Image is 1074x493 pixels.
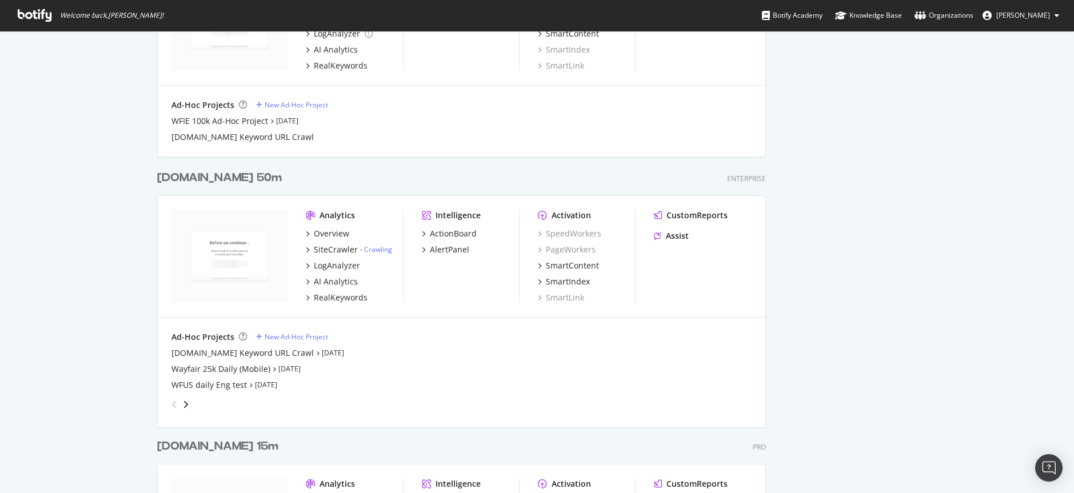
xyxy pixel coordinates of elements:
div: LogAnalyzer [314,260,360,271]
div: Ad-Hoc Projects [171,99,234,111]
a: [DOMAIN_NAME] Keyword URL Crawl [171,131,314,143]
div: RealKeywords [314,292,368,303]
div: ActionBoard [430,228,477,239]
a: [DATE] [276,116,298,126]
a: [DOMAIN_NAME] Keyword URL Crawl [171,347,314,359]
div: Intelligence [436,478,481,490]
a: SpeedWorkers [538,228,601,239]
a: CustomReports [654,210,728,221]
a: WFUS daily Eng test [171,379,247,391]
span: Welcome back, [PERSON_NAME] ! [60,11,163,20]
div: RealKeywords [314,60,368,71]
a: CustomReports [654,478,728,490]
a: Overview [306,228,349,239]
div: Activation [552,210,591,221]
div: SmartContent [546,28,599,39]
div: AI Analytics [314,44,358,55]
a: SmartContent [538,260,599,271]
div: Open Intercom Messenger [1035,454,1063,482]
div: Botify Academy [762,10,823,21]
a: Assist [654,230,689,242]
a: New Ad-Hoc Project [256,332,328,342]
div: Assist [666,230,689,242]
div: CustomReports [666,478,728,490]
div: AlertPanel [430,244,469,255]
div: SmartContent [546,260,599,271]
a: LogAnalyzer [306,28,373,39]
div: [DOMAIN_NAME] 15m [157,438,278,455]
a: SiteCrawler- Crawling [306,244,392,255]
div: Analytics [320,210,355,221]
a: Crawling [364,245,392,254]
a: SmartIndex [538,276,590,287]
div: LogAnalyzer [314,28,360,39]
div: [DOMAIN_NAME] 50m [157,170,282,186]
div: SmartIndex [546,276,590,287]
a: ActionBoard [422,228,477,239]
div: SiteCrawler [314,244,358,255]
div: - [360,245,392,254]
div: Intelligence [436,210,481,221]
button: [PERSON_NAME] [973,6,1068,25]
a: [DOMAIN_NAME] 50m [157,170,286,186]
a: PageWorkers [538,244,596,255]
div: AI Analytics [314,276,358,287]
div: CustomReports [666,210,728,221]
a: [DATE] [278,364,301,374]
div: Organizations [915,10,973,21]
img: www.wayfair.com [171,210,288,302]
a: [DOMAIN_NAME] 15m [157,438,283,455]
a: [DATE] [255,380,277,390]
div: angle-right [182,399,190,410]
a: SmartIndex [538,44,590,55]
div: Knowledge Base [835,10,902,21]
a: New Ad-Hoc Project [256,100,328,110]
div: Activation [552,478,591,490]
div: New Ad-Hoc Project [265,100,328,110]
div: Pro [753,442,766,452]
a: AlertPanel [422,244,469,255]
a: AI Analytics [306,276,358,287]
div: Ad-Hoc Projects [171,331,234,343]
a: RealKeywords [306,60,368,71]
div: Overview [314,228,349,239]
a: SmartLink [538,60,584,71]
a: SmartLink [538,292,584,303]
a: WFIE 100k Ad-Hoc Project [171,115,268,127]
div: Enterprise [727,174,766,183]
a: RealKeywords [306,292,368,303]
div: Analytics [320,478,355,490]
div: New Ad-Hoc Project [265,332,328,342]
a: LogAnalyzer [306,260,360,271]
a: [DATE] [322,348,344,358]
a: Wayfair 25k Daily (Mobile) [171,363,270,375]
div: angle-left [167,395,182,414]
span: Stefan Pioso [996,10,1050,20]
a: SmartContent [538,28,599,39]
a: AI Analytics [306,44,358,55]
